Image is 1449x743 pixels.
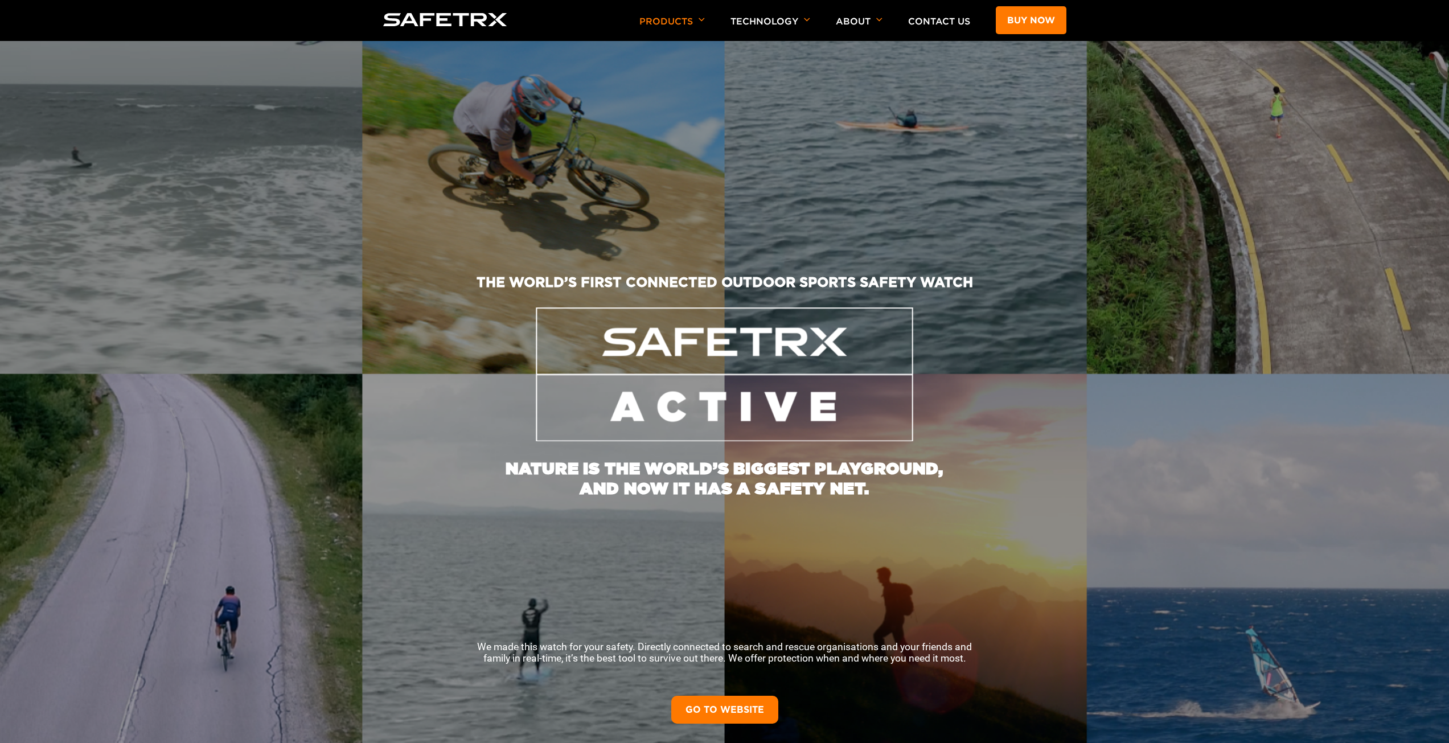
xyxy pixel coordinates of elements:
img: Arrow down icon [699,18,705,22]
img: Logo SafeTrx [383,13,507,26]
p: Products [639,16,705,41]
img: Arrow down icon [804,18,810,22]
img: Arrow down icon [876,18,882,22]
h1: NATURE IS THE WORLD’S BIGGEST PLAYGROUND, AND NOW IT HAS A SAFETY NET. [497,441,953,498]
p: Technology [730,16,810,41]
h2: THE WORLD’S FIRST CONNECTED OUTDOOR SPORTS SAFETY WATCH [145,274,1304,307]
p: About [836,16,882,41]
a: GO TO WEBSITE [671,696,778,724]
img: SafeTrx Active Logo [536,307,913,441]
a: Buy now [996,6,1066,34]
a: Contact Us [908,16,970,27]
p: We made this watch for your safety. Directly connected to search and rescue organisations and you... [469,641,981,664]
